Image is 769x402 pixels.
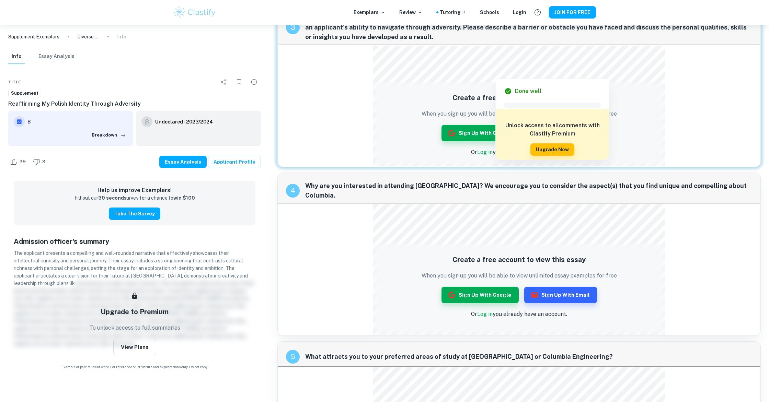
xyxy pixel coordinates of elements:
[422,255,617,265] h5: Create a free account to view this essay
[159,156,207,168] button: Essay Analysis
[422,272,617,280] p: When you sign up you will be able to view unlimited essay examples for free
[8,89,41,97] a: Supplement
[422,110,617,118] p: When you sign up you will be able to view unlimited essay examples for free
[38,49,74,64] button: Essay Analysis
[101,307,169,317] h5: Upgrade to Premium
[173,195,195,201] strong: win $100
[77,33,99,40] p: Diverse Sources of Intellectual Growth
[8,33,59,40] a: Supplement Exemplars
[305,181,752,200] span: Why are you interested in attending [GEOGRAPHIC_DATA]? We encourage you to consider the aspect(s)...
[109,208,160,220] button: Take the Survey
[98,195,124,201] strong: 30 second
[422,93,617,103] h5: Create a free account to view this essay
[217,75,231,89] div: Share
[14,236,255,247] h5: Admission officer's summary
[8,364,261,369] span: Example of past student work. For reference on structure and expectations only. Do not copy.
[90,130,128,140] button: Breakdown
[399,9,423,16] p: Review
[354,9,386,16] p: Exemplars
[441,125,519,141] button: Sign up with Google
[477,149,493,155] a: Log in
[89,324,180,332] p: To unlock access to full summaries
[549,6,596,19] button: JOIN FOR FREE
[530,143,574,156] button: Upgrade Now
[499,121,606,138] h6: Unlock access to all comments with Clastify Premium
[38,158,49,165] span: 3
[422,310,617,318] p: Or you already have an account.
[247,75,261,89] div: Report issue
[513,9,526,16] a: Login
[305,13,752,42] span: In college/university, students are often challenged in ways that they could not predict or antic...
[515,87,541,95] h6: Done well
[16,158,30,165] span: 39
[286,21,300,34] div: recipe
[74,194,195,202] p: Fill out our survey for a chance to
[305,352,752,362] span: What attracts you to your preferred areas of study at [GEOGRAPHIC_DATA] or Columbia Engineering?
[232,75,246,89] div: Bookmark
[477,311,493,317] a: Log in
[441,287,519,303] button: Sign up with Google
[27,118,128,126] h6: B
[14,250,248,286] span: The applicant presents a compelling and well-rounded narrative that effectively showcases their i...
[19,186,250,194] h6: Help us improve Exemplars!
[532,7,543,18] button: Help and Feedback
[113,339,156,355] button: View Plans
[480,9,499,16] a: Schools
[524,287,597,303] button: Sign up with Email
[155,116,213,127] a: Undeclared - 2023/2024
[173,5,217,19] img: Clastify logo
[8,49,25,64] button: Info
[117,33,126,40] p: Info
[8,156,30,167] div: Like
[440,9,466,16] a: Tutoring
[8,79,21,85] span: Title
[14,281,254,346] span: e pioneering a student talent festival. Their thoughtful reflections on their Polish identity and...
[422,148,617,156] p: Or you already have an account.
[8,100,261,108] h6: Reaffirming My Polish Identity Through Adversity
[208,156,261,168] a: Applicant Profile
[286,184,300,198] div: recipe
[31,156,49,167] div: Dislike
[155,118,213,126] h6: Undeclared - 2023/2024
[286,350,300,364] div: recipe
[9,90,41,97] span: Supplement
